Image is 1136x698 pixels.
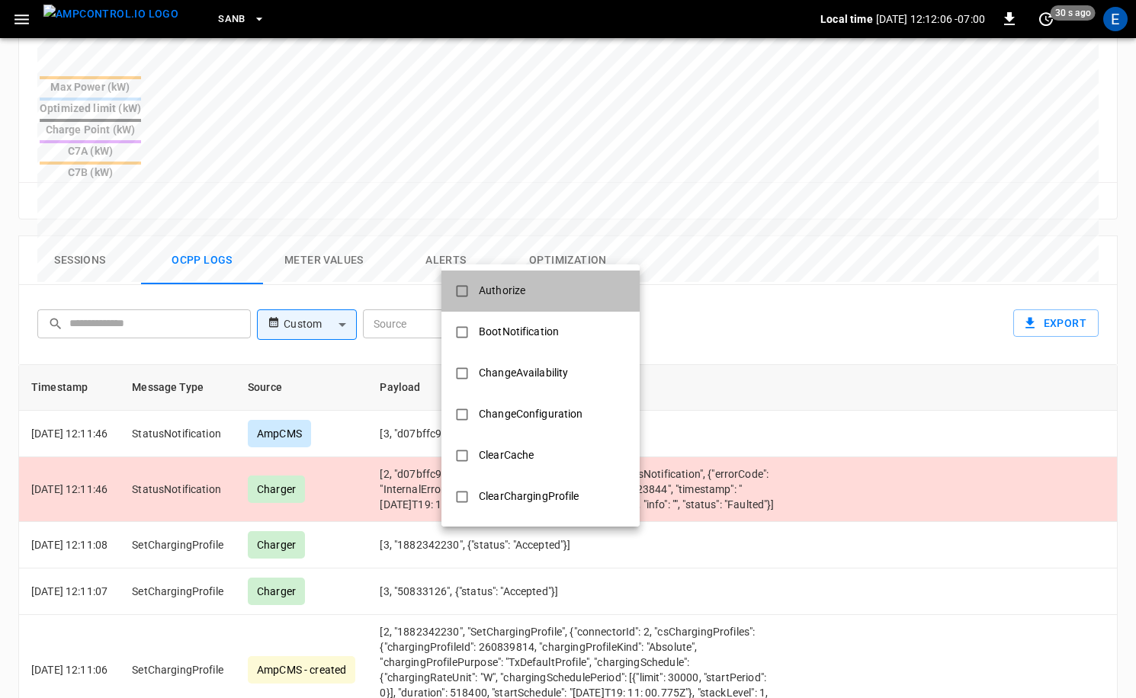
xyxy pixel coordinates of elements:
div: DataTransfer [470,523,552,552]
div: Authorize [470,277,534,305]
div: ClearCache [470,441,543,469]
div: ChangeConfiguration [470,400,592,428]
div: BootNotification [470,318,568,346]
div: ChangeAvailability [470,359,577,387]
div: ClearChargingProfile [470,482,589,511]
